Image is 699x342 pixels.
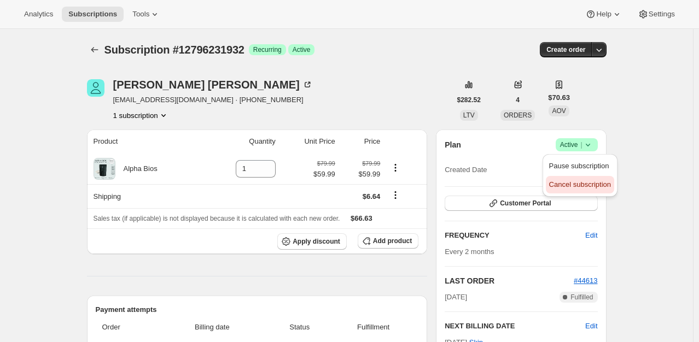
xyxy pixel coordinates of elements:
span: Customer Portal [500,199,551,208]
button: Help [579,7,628,22]
th: Product [87,129,205,154]
span: Analytics [24,10,53,19]
button: Tools [126,7,167,22]
span: Subscriptions [68,10,117,19]
span: Fulfillment [335,322,412,333]
span: Add product [373,237,412,245]
button: Apply discount [277,233,347,250]
span: Edit [585,230,597,241]
span: Settings [649,10,675,19]
span: Billing date [160,322,264,333]
a: #44613 [574,276,597,285]
th: Quantity [205,129,279,154]
th: Price [339,129,384,154]
span: Sales tax (if applicable) is not displayed because it is calculated with each new order. [94,215,340,222]
span: Fulfilled [570,293,593,302]
div: Alpha Bios [115,163,158,174]
span: $59.99 [342,169,381,180]
small: $79.99 [362,160,380,167]
th: Shipping [87,184,205,208]
span: AOV [552,107,566,115]
span: 4 [516,96,520,104]
button: $282.52 [451,92,487,108]
span: $282.52 [457,96,481,104]
span: | [580,140,582,149]
button: Subscriptions [62,7,124,22]
button: Cancel subscription [546,176,614,193]
span: Active [293,45,311,54]
th: Order [96,315,157,339]
button: Subscriptions [87,42,102,57]
span: Apply discount [293,237,340,246]
span: Robin Langston [87,79,104,97]
button: Product actions [113,110,169,121]
button: Edit [579,227,604,244]
span: $66.63 [351,214,372,222]
button: Pause subscription [546,157,614,175]
h2: Plan [445,139,461,150]
h2: Payment attempts [96,304,419,315]
span: $6.64 [363,192,381,201]
th: Unit Price [279,129,339,154]
button: Product actions [387,162,404,174]
div: [PERSON_NAME] [PERSON_NAME] [113,79,313,90]
button: Edit [585,321,597,332]
button: #44613 [574,275,597,286]
button: Settings [631,7,681,22]
span: Create order [546,45,585,54]
span: $59.99 [313,169,335,180]
span: Subscription #12796231932 [104,44,244,56]
span: Created Date [445,164,487,175]
span: Recurring [253,45,282,54]
span: Cancel subscription [549,180,611,188]
h2: NEXT BILLING DATE [445,321,585,332]
button: Analytics [18,7,60,22]
span: Status [271,322,328,333]
span: [EMAIL_ADDRESS][DOMAIN_NAME] · [PHONE_NUMBER] [113,95,313,105]
span: Active [560,139,593,150]
span: LTV [463,111,475,119]
img: product img [94,158,115,180]
span: Pause subscription [549,162,609,170]
button: Add product [358,233,418,249]
button: 4 [509,92,526,108]
button: Customer Portal [445,196,597,211]
button: Create order [540,42,592,57]
span: Tools [132,10,149,19]
span: [DATE] [445,292,467,303]
small: $79.99 [317,160,335,167]
h2: FREQUENCY [445,230,585,241]
h2: LAST ORDER [445,275,574,286]
span: ORDERS [504,111,532,119]
button: Shipping actions [387,189,404,201]
span: Every 2 months [445,247,494,256]
span: $70.63 [548,92,570,103]
span: Help [596,10,611,19]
